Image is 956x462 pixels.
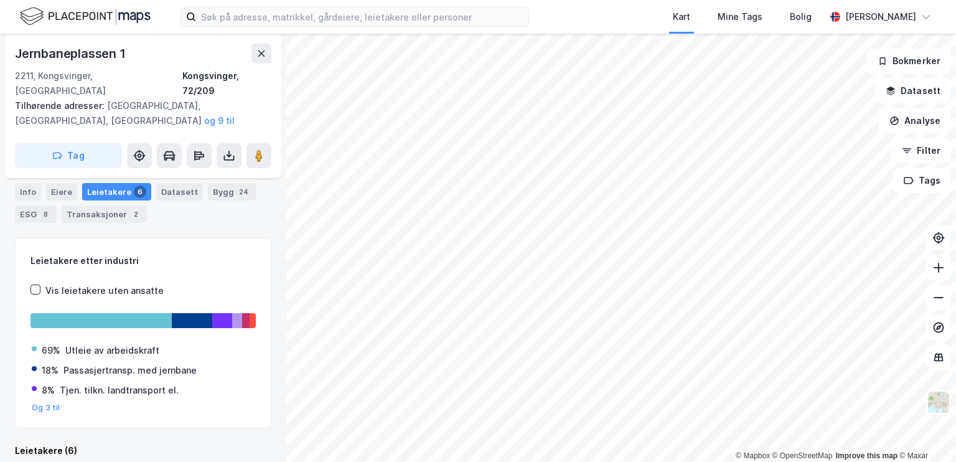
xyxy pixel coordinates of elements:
a: Mapbox [736,451,770,460]
div: 69% [42,343,60,358]
iframe: Chat Widget [894,402,956,462]
div: 8 [39,208,52,220]
button: Tags [893,168,951,193]
span: Tilhørende adresser: [15,100,107,111]
div: 8% [42,383,55,398]
div: 24 [237,186,251,198]
button: Datasett [875,78,951,103]
button: Og 3 til [32,403,60,413]
img: Z [927,390,950,414]
div: ESG [15,205,57,223]
div: Utleie av arbeidskraft [65,343,159,358]
button: Analyse [879,108,951,133]
div: Leietakere [82,183,151,200]
div: Jernbaneplassen 1 [15,44,128,64]
div: Leietakere etter industri [30,253,256,268]
div: Transaksjoner [62,205,147,223]
div: Kontrollprogram for chat [894,402,956,462]
button: Tag [15,143,122,168]
div: [PERSON_NAME] [845,9,916,24]
div: Vis leietakere uten ansatte [45,283,164,298]
div: Leietakere (6) [15,443,271,458]
div: 18% [42,363,59,378]
button: Filter [891,138,951,163]
div: Mine Tags [718,9,762,24]
a: Improve this map [836,451,897,460]
a: OpenStreetMap [772,451,833,460]
div: Passasjertransp. med jernbane [63,363,197,378]
input: Søk på adresse, matrikkel, gårdeiere, leietakere eller personer [196,7,528,26]
div: 2211, Kongsvinger, [GEOGRAPHIC_DATA] [15,68,182,98]
div: Bygg [208,183,256,200]
div: Kongsvinger, 72/209 [182,68,271,98]
div: Info [15,183,41,200]
div: Eiere [46,183,77,200]
div: Datasett [156,183,203,200]
div: Tjen. tilkn. landtransport el. [60,383,179,398]
button: Bokmerker [867,49,951,73]
div: [GEOGRAPHIC_DATA], [GEOGRAPHIC_DATA], [GEOGRAPHIC_DATA] [15,98,261,128]
img: logo.f888ab2527a4732fd821a326f86c7f29.svg [20,6,151,27]
div: 2 [129,208,142,220]
div: Kart [673,9,690,24]
div: Bolig [790,9,812,24]
div: 6 [134,186,146,198]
